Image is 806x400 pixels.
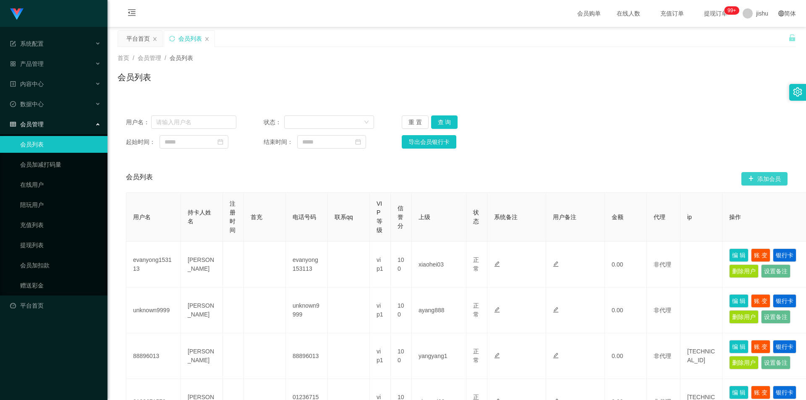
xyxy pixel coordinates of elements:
[654,307,671,314] span: 非代理
[680,333,722,379] td: [TECHNICAL_ID]
[729,294,748,308] button: 编 辑
[126,138,160,146] span: 起始时间：
[181,242,223,288] td: [PERSON_NAME]
[751,248,770,262] button: 账 变
[20,257,101,274] a: 会员加扣款
[654,353,671,359] span: 非代理
[605,288,647,333] td: 0.00
[494,353,500,358] i: 图标: edit
[729,214,741,220] span: 操作
[10,8,24,20] img: logo.9652507e.png
[391,242,412,288] td: 100
[126,242,181,288] td: evanyong153113
[10,40,44,47] span: 系统配置
[286,333,328,379] td: 88896013
[133,55,134,61] span: /
[126,118,151,127] span: 用户名：
[364,120,369,125] i: 图标: down
[391,333,412,379] td: 100
[605,333,647,379] td: 0.00
[118,0,146,27] i: 图标: menu-fold
[729,264,759,278] button: 删除用户
[654,261,671,268] span: 非代理
[138,55,161,61] span: 会员管理
[230,200,236,233] span: 注册时间
[494,307,500,313] i: 图标: edit
[286,242,328,288] td: evanyong153113
[10,81,44,87] span: 内容中心
[264,118,284,127] span: 状态：
[370,242,391,288] td: vip1
[217,139,223,145] i: 图标: calendar
[370,288,391,333] td: vip1
[335,214,353,220] span: 联系qq
[687,214,692,220] span: ip
[355,139,361,145] i: 图标: calendar
[751,386,770,399] button: 账 变
[788,34,796,42] i: 图标: unlock
[402,115,429,129] button: 重 置
[20,136,101,153] a: 会员列表
[553,214,576,220] span: 用户备注
[188,209,211,225] span: 持卡人姓名
[729,248,748,262] button: 编 辑
[612,214,623,220] span: 金额
[20,237,101,254] a: 提现列表
[126,31,150,47] div: 平台首页
[741,172,788,186] button: 图标: plus添加会员
[126,172,153,186] span: 会员列表
[118,55,129,61] span: 首页
[419,214,430,220] span: 上级
[605,242,647,288] td: 0.00
[126,333,181,379] td: 88896013
[169,36,175,42] i: 图标: sync
[729,386,748,399] button: 编 辑
[751,340,770,353] button: 账 变
[700,10,732,16] span: 提现订单
[402,135,456,149] button: 导出会员银行卡
[20,156,101,173] a: 会员加减打码量
[10,41,16,47] i: 图标: form
[431,115,458,129] button: 查 询
[286,288,328,333] td: unknown9999
[412,242,466,288] td: xiaohei03
[20,277,101,294] a: 赠送彩金
[10,81,16,87] i: 图标: profile
[10,121,44,128] span: 会员管理
[10,61,16,67] i: 图标: appstore-o
[553,353,559,358] i: 图标: edit
[729,340,748,353] button: 编 辑
[773,294,796,308] button: 银行卡
[152,37,157,42] i: 图标: close
[761,264,790,278] button: 设置备注
[761,310,790,324] button: 设置备注
[473,302,479,318] span: 正常
[612,10,644,16] span: 在线人数
[10,60,44,67] span: 产品管理
[20,196,101,213] a: 陪玩用户
[773,386,796,399] button: 银行卡
[126,288,181,333] td: unknown9999
[729,356,759,369] button: 删除用户
[293,214,316,220] span: 电话号码
[118,71,151,84] h1: 会员列表
[170,55,193,61] span: 会员列表
[391,288,412,333] td: 100
[778,10,784,16] i: 图标: global
[251,214,262,220] span: 首充
[729,310,759,324] button: 删除用户
[181,288,223,333] td: [PERSON_NAME]
[20,176,101,193] a: 在线用户
[204,37,209,42] i: 图标: close
[10,101,44,107] span: 数据中心
[398,205,403,229] span: 信誉分
[773,340,796,353] button: 银行卡
[473,348,479,363] span: 正常
[494,261,500,267] i: 图标: edit
[412,333,466,379] td: yangyang1
[751,294,770,308] button: 账 变
[654,214,665,220] span: 代理
[133,214,151,220] span: 用户名
[10,121,16,127] i: 图标: table
[264,138,297,146] span: 结束时间：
